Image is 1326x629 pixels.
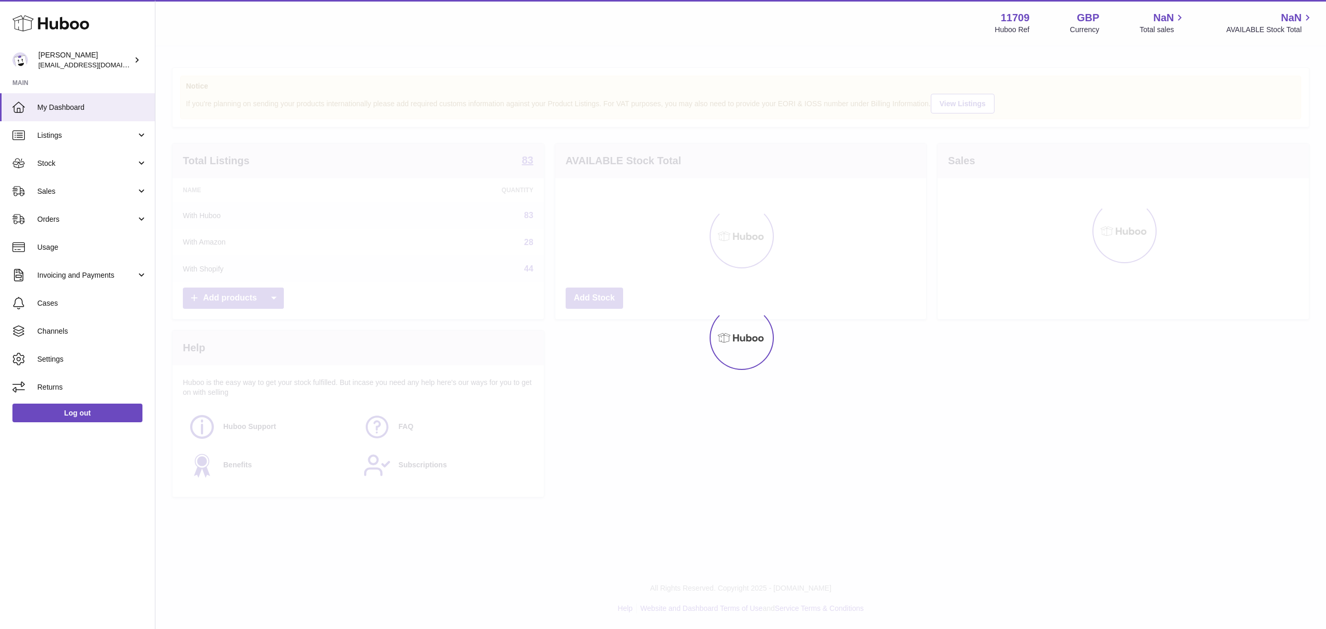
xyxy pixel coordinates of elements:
span: NaN [1153,11,1174,25]
a: Log out [12,404,142,422]
span: Listings [37,131,136,140]
a: NaN AVAILABLE Stock Total [1226,11,1314,35]
span: My Dashboard [37,103,147,112]
span: Stock [37,159,136,168]
a: NaN Total sales [1140,11,1186,35]
img: internalAdmin-11709@internal.huboo.com [12,52,28,68]
span: Channels [37,326,147,336]
span: Settings [37,354,147,364]
span: Sales [37,187,136,196]
span: Returns [37,382,147,392]
span: NaN [1281,11,1302,25]
span: Cases [37,298,147,308]
span: Invoicing and Payments [37,270,136,280]
div: Huboo Ref [995,25,1030,35]
div: [PERSON_NAME] [38,50,132,70]
div: Currency [1070,25,1100,35]
span: AVAILABLE Stock Total [1226,25,1314,35]
strong: 11709 [1001,11,1030,25]
span: Total sales [1140,25,1186,35]
strong: GBP [1077,11,1099,25]
span: Orders [37,215,136,224]
span: [EMAIL_ADDRESS][DOMAIN_NAME] [38,61,152,69]
span: Usage [37,242,147,252]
